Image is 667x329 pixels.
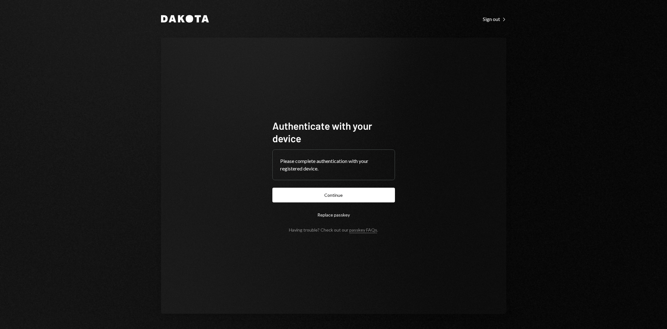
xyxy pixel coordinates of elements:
button: Continue [272,188,395,202]
a: passkey FAQs [349,227,377,233]
div: Sign out [483,16,506,22]
div: Having trouble? Check out our . [289,227,378,232]
h1: Authenticate with your device [272,119,395,144]
button: Replace passkey [272,207,395,222]
a: Sign out [483,15,506,22]
div: Please complete authentication with your registered device. [280,157,387,172]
